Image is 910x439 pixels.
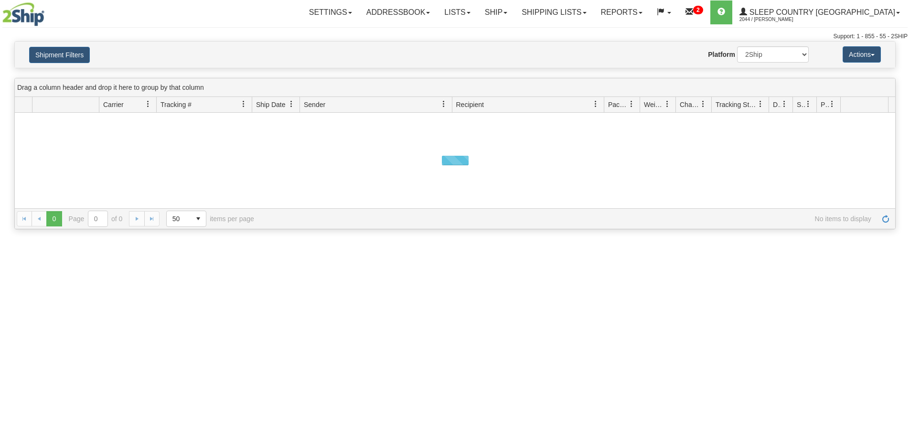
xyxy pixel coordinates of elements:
a: Recipient filter column settings [588,96,604,112]
a: 2 [678,0,710,24]
a: Carrier filter column settings [140,96,156,112]
span: Sleep Country [GEOGRAPHIC_DATA] [747,8,895,16]
span: Packages [608,100,628,109]
span: Shipment Issues [797,100,805,109]
a: Weight filter column settings [659,96,675,112]
a: Addressbook [359,0,438,24]
div: grid grouping header [15,78,895,97]
a: Lists [437,0,477,24]
span: No items to display [268,215,871,223]
span: Tracking # [161,100,192,109]
a: Ship [478,0,514,24]
a: Tracking # filter column settings [236,96,252,112]
a: Settings [302,0,359,24]
span: select [191,211,206,226]
a: Packages filter column settings [623,96,640,112]
span: Page 0 [46,211,62,226]
a: Ship Date filter column settings [283,96,300,112]
span: Charge [680,100,700,109]
span: Carrier [103,100,124,109]
span: Tracking Status [716,100,757,109]
a: Shipping lists [514,0,593,24]
span: Weight [644,100,664,109]
label: Platform [708,50,735,59]
a: Delivery Status filter column settings [776,96,792,112]
a: Reports [594,0,650,24]
div: Support: 1 - 855 - 55 - 2SHIP [2,32,908,41]
a: Shipment Issues filter column settings [800,96,816,112]
span: items per page [166,211,254,227]
a: Refresh [878,211,893,226]
a: Tracking Status filter column settings [752,96,769,112]
span: Ship Date [256,100,285,109]
button: Actions [843,46,881,63]
a: Sender filter column settings [436,96,452,112]
span: Page of 0 [69,211,123,227]
span: 50 [172,214,185,224]
span: 2044 / [PERSON_NAME] [739,15,811,24]
button: Shipment Filters [29,47,90,63]
a: Charge filter column settings [695,96,711,112]
img: logo2044.jpg [2,2,44,26]
span: Page sizes drop down [166,211,206,227]
a: Sleep Country [GEOGRAPHIC_DATA] 2044 / [PERSON_NAME] [732,0,907,24]
a: Pickup Status filter column settings [824,96,840,112]
iframe: chat widget [888,171,909,268]
span: Recipient [456,100,484,109]
span: Sender [304,100,325,109]
span: Delivery Status [773,100,781,109]
sup: 2 [693,6,703,14]
span: Pickup Status [821,100,829,109]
